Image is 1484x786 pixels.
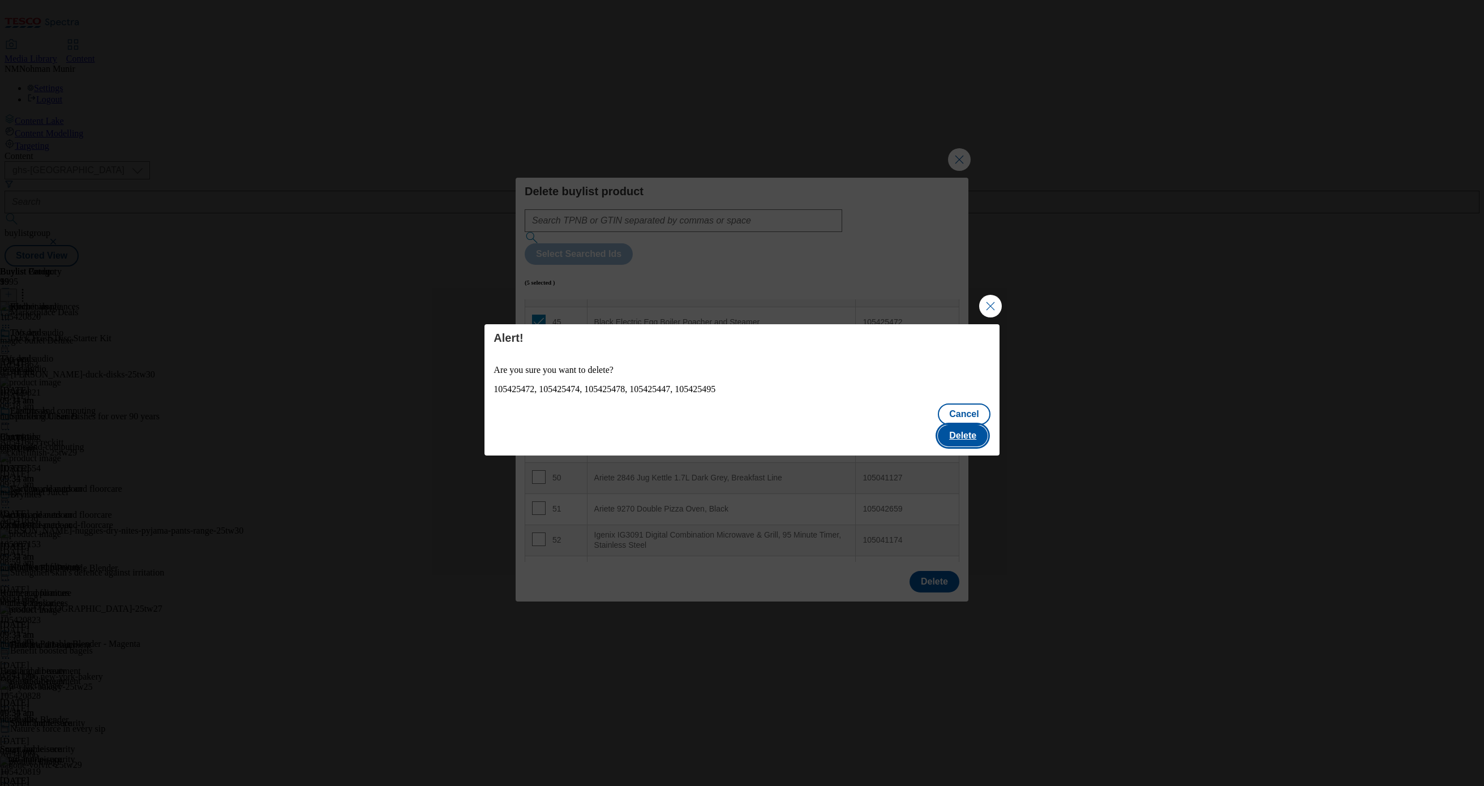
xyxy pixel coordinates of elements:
[494,384,990,394] div: 105425472, 105425474, 105425478, 105425447, 105425495
[484,324,999,456] div: Modal
[979,295,1002,317] button: Close Modal
[938,425,988,446] button: Delete
[494,331,990,345] h4: Alert!
[494,365,990,375] p: Are you sure you want to delete?
[938,403,990,425] button: Cancel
